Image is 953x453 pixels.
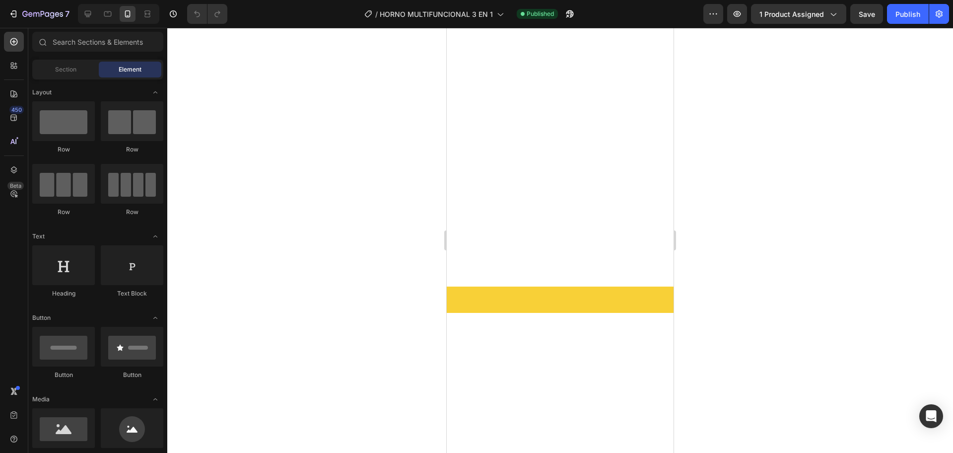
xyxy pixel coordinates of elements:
[4,4,74,24] button: 7
[751,4,846,24] button: 1 product assigned
[447,28,674,453] iframe: Design area
[850,4,883,24] button: Save
[32,289,95,298] div: Heading
[380,9,493,19] span: HORNO MULTIFUNCIONAL 3 EN 1
[147,310,163,326] span: Toggle open
[32,32,163,52] input: Search Sections & Elements
[32,371,95,379] div: Button
[32,232,45,241] span: Text
[7,182,24,190] div: Beta
[55,65,76,74] span: Section
[32,395,50,404] span: Media
[759,9,824,19] span: 1 product assigned
[101,371,163,379] div: Button
[147,391,163,407] span: Toggle open
[101,208,163,217] div: Row
[101,289,163,298] div: Text Block
[859,10,875,18] span: Save
[65,8,69,20] p: 7
[919,404,943,428] div: Open Intercom Messenger
[147,84,163,100] span: Toggle open
[147,228,163,244] span: Toggle open
[9,106,24,114] div: 450
[32,313,51,322] span: Button
[887,4,929,24] button: Publish
[375,9,378,19] span: /
[32,88,52,97] span: Layout
[119,65,141,74] span: Element
[32,208,95,217] div: Row
[187,4,227,24] div: Undo/Redo
[32,145,95,154] div: Row
[895,9,920,19] div: Publish
[101,145,163,154] div: Row
[527,9,554,18] span: Published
